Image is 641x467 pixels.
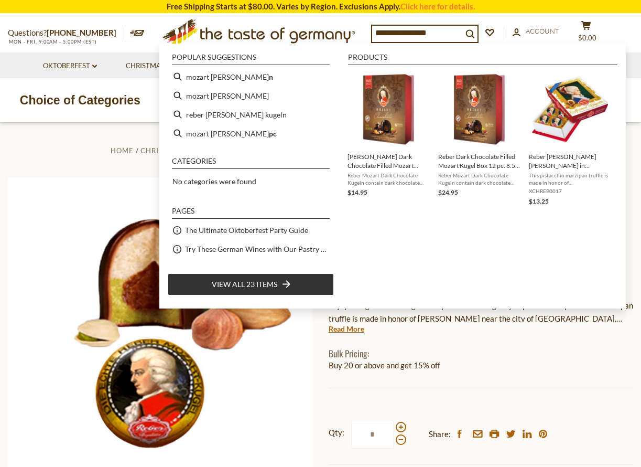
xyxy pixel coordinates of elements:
[43,60,97,72] a: Oktoberfest
[126,60,215,72] a: Christmas - PRE-ORDER
[438,152,520,170] span: Reber Dark Chocolate Filled Mozart Kugel Box 12 pc. 8.5 oz.
[168,124,334,143] li: mozart kugel pc
[347,172,430,186] span: Reber Mozart Dark Chocolate Kugeln contain dark chocolate marzipan covered in a selection of fine...
[269,128,277,140] b: pc
[438,71,520,207] a: Reber Dark Chocolate Mozart Kugeln 6 packReber Dark Chocolate Filled Mozart Kugel Box 12 pc. 8.5 ...
[168,105,334,124] li: reber mozart kugeln
[400,2,475,11] a: Click here for details.
[168,273,334,295] li: View all 23 items
[525,67,615,211] li: Reber Mozart Kugel in Constanze Mozart Portrait Box, 6 pc, 4.2 oz
[140,146,234,155] a: Christmas - PRE-ORDER
[529,152,611,170] span: Reber [PERSON_NAME] [PERSON_NAME] in [PERSON_NAME] Portrait Box, 6 pc, 4.2 oz
[172,177,256,186] span: No categories were found
[513,26,559,37] a: Account
[532,71,608,147] img: Reber Mozart Kugel in Constanze Mozart Portrait Box
[329,359,633,372] li: Buy 20 or above and get 15% off
[172,54,330,65] li: Popular suggestions
[111,146,134,155] a: Home
[343,67,434,211] li: Reber Dark Chocolate Filled Mozart Kugel Box 6 pc. 4.2 oz.
[351,71,427,147] img: Reber Dark Chocolate Mozart Kugeln 6 pack
[529,187,611,195] span: XCHREB0017
[529,197,549,205] span: $13.25
[438,188,458,196] span: $24.95
[329,299,633,325] p: Enjoy a single Mozartkugel or any number of Kugeln you prefer. This pistacchio marzipan truffle i...
[578,34,596,42] span: $0.00
[348,54,617,65] li: Products
[441,71,517,147] img: Reber Dark Chocolate Mozart Kugeln 6 pack
[168,240,334,259] li: Try These German Wines with Our Pastry or Charcuterie
[429,428,451,441] span: Share:
[351,420,394,449] input: Qty:
[529,71,611,207] a: Reber Mozart Kugel in Constanze Mozart Portrait BoxReber [PERSON_NAME] [PERSON_NAME] in [PERSON_N...
[529,172,611,186] span: This pistacchio marzipan truffle is made in honor of [PERSON_NAME], [PERSON_NAME]'s [PERSON_NAME]...
[212,279,277,290] span: View all 23 items
[47,28,116,37] a: [PHONE_NUMBER]
[347,152,430,170] span: [PERSON_NAME] Dark Chocolate Filled Mozart [PERSON_NAME] Box 6 pc. 4.2 oz.
[8,26,124,40] p: Questions?
[438,172,520,186] span: Reber Mozart Dark Chocolate Kugeln contain dark chocolate marzipan covered in a selection of fine...
[269,71,273,83] b: n
[185,224,308,236] a: The Ultimate Oktoberfest Party Guide
[434,67,525,211] li: Reber Dark Chocolate Filled Mozart Kugel Box 12 pc. 8.5 oz.
[570,20,602,47] button: $0.00
[8,39,97,45] span: MON - FRI, 9:00AM - 5:00PM (EST)
[168,67,334,86] li: mozart kugeln
[329,324,364,334] a: Read More
[185,243,330,255] a: Try These German Wines with Our Pastry or Charcuterie
[168,86,334,105] li: mozart kugel
[159,44,626,308] div: Instant Search Results
[168,221,334,240] li: The Ultimate Oktoberfest Party Guide
[172,157,330,169] li: Categories
[347,188,367,196] span: $14.95
[526,27,559,35] span: Account
[172,207,330,219] li: Pages
[329,426,344,439] strong: Qty:
[347,71,430,207] a: Reber Dark Chocolate Mozart Kugeln 6 pack[PERSON_NAME] Dark Chocolate Filled Mozart [PERSON_NAME]...
[329,348,633,359] h1: Bulk Pricing:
